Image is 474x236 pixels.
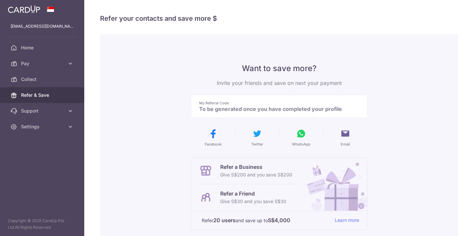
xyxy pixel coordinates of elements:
[11,23,74,30] p: [EMAIL_ADDRESS][DOMAIN_NAME]
[326,128,365,147] button: Email
[251,142,263,147] span: Twitter
[194,128,232,147] button: Facebook
[21,76,65,83] span: Collect
[205,142,222,147] span: Facebook
[335,216,359,224] a: Learn more
[213,216,236,224] strong: 20 users
[341,142,350,147] span: Email
[21,123,65,130] span: Settings
[199,106,354,112] p: To be generated once you have completed your profile
[21,108,65,114] span: Support
[100,13,458,24] h4: Refer your contacts and save more $
[21,60,65,67] span: Pay
[191,63,367,74] p: Want to save more?
[21,92,65,98] span: Refer & Save
[220,163,292,171] p: Refer a Business
[220,197,286,205] p: Give S$30 and you save S$30
[199,100,354,106] p: My Referral Code
[238,128,276,147] button: Twitter
[301,158,367,211] img: Refer
[191,79,367,87] p: Invite your friends and save on next your payment
[21,44,65,51] span: Home
[202,216,329,224] p: Refer and save up to
[8,5,40,13] img: CardUp
[220,171,292,179] p: Give S$200 and you save S$200
[220,190,286,197] p: Refer a Friend
[292,142,310,147] span: WhatsApp
[268,216,290,224] strong: S$4,000
[282,128,321,147] button: WhatsApp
